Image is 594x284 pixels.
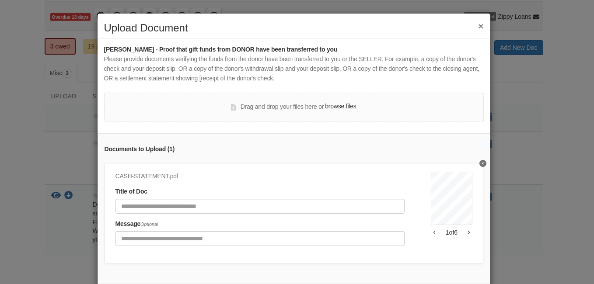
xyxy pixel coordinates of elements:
[115,219,158,229] label: Message
[140,222,158,227] span: Optional
[325,102,356,111] label: browse files
[479,160,486,167] button: Delete undefined
[105,145,483,154] div: Documents to Upload ( 1 )
[104,55,484,83] div: Please provide documents verifying the funds from the donor have been transferred to you or the S...
[231,102,356,112] div: Drag and drop your files here or
[104,45,484,55] div: [PERSON_NAME] - Proof that gift funds from DONOR have been transferred to you
[104,22,484,34] h2: Upload Document
[431,228,472,237] div: 1 of 6
[478,21,483,31] button: ×
[115,187,147,197] label: Title of Doc
[115,231,405,246] input: Include any comments on this document
[115,199,405,214] input: Document Title
[115,172,405,181] div: CASH-STATEMENT.pdf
